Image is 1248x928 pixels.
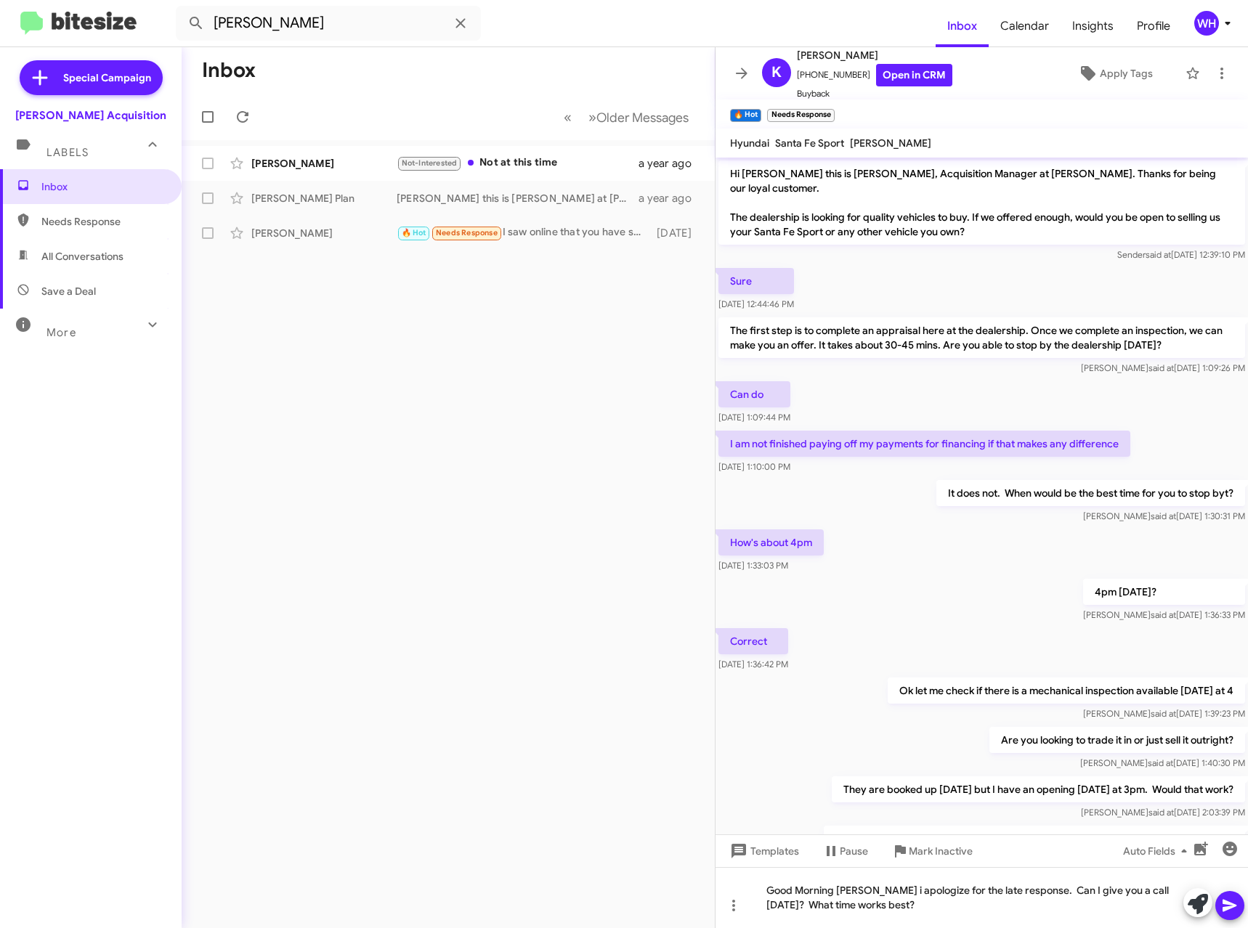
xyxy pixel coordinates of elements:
span: [PERSON_NAME] [DATE] 1:39:23 PM [1083,708,1245,719]
p: The first step is to complete an appraisal here at the dealership. Once we complete an inspection... [718,317,1245,358]
input: Search [176,6,481,41]
span: Needs Response [436,228,498,237]
span: [DATE] 12:44:46 PM [718,298,794,309]
span: Labels [46,146,89,159]
span: Apply Tags [1100,60,1153,86]
p: They are booked up [DATE] but I have an opening [DATE] at 3pm. Would that work? [832,776,1245,802]
span: Special Campaign [63,70,151,85]
p: Can do [718,381,790,407]
button: WH [1182,11,1232,36]
span: said at [1148,807,1174,818]
span: Templates [727,838,799,864]
span: said at [1151,708,1176,719]
span: Santa Fe Sport [775,137,844,150]
span: More [46,326,76,339]
button: Pause [811,838,880,864]
a: Calendar [989,5,1061,47]
div: Not at this time [397,155,639,171]
span: [DATE] 1:10:00 PM [718,461,790,472]
button: Next [580,102,697,132]
span: Save a Deal [41,284,96,298]
a: Profile [1125,5,1182,47]
div: [DATE] [654,226,703,240]
p: I am not finished paying off my payments for financing if that makes any difference [718,431,1130,457]
button: Previous [555,102,580,132]
span: [PERSON_NAME] [DATE] 1:36:33 PM [1083,609,1245,620]
span: said at [1146,249,1171,260]
p: 4pm [DATE]? [1083,579,1245,605]
span: [DATE] 1:33:03 PM [718,560,788,571]
button: Apply Tags [1052,60,1178,86]
span: Sender [DATE] 12:39:10 PM [1117,249,1245,260]
span: [PERSON_NAME] [DATE] 2:03:39 PM [1081,807,1245,818]
p: Hi [PERSON_NAME] this is [PERSON_NAME], Acquisition Manager at [PERSON_NAME]. Thanks for being ou... [718,160,1245,245]
div: a year ago [639,191,703,205]
span: [PERSON_NAME] [DATE] 1:09:26 PM [1081,362,1245,373]
span: K [771,61,782,84]
div: [PERSON_NAME] [251,156,397,171]
span: [PERSON_NAME] [DATE] 1:30:31 PM [1083,510,1245,521]
span: [PERSON_NAME] [DATE] 1:40:30 PM [1080,757,1245,768]
p: If you are interested in selling and you have the title I can issue you a check in 30mins. [824,826,1245,852]
div: [PERSON_NAME] Acquisition [15,108,166,123]
span: All Conversations [41,249,123,264]
div: [PERSON_NAME] Plan [251,191,397,205]
small: Needs Response [767,109,834,122]
span: [PERSON_NAME] [850,137,931,150]
span: Not-Interested [402,158,458,168]
p: Ok let me check if there is a mechanical inspection available [DATE] at 4 [888,677,1245,704]
a: Inbox [936,5,989,47]
span: Buyback [797,86,952,101]
span: [PERSON_NAME] [797,46,952,64]
span: Older Messages [596,110,689,126]
span: Hyundai [730,137,769,150]
div: [PERSON_NAME] this is [PERSON_NAME] at [PERSON_NAME]. Thanks again for being our loyal customer. ... [397,191,639,205]
p: Sure [718,268,794,294]
span: Mark Inactive [909,838,973,864]
div: [PERSON_NAME] [251,226,397,240]
span: said at [1151,510,1176,521]
span: » [588,108,596,126]
button: Mark Inactive [880,838,984,864]
div: Good Morning [PERSON_NAME] i apologize for the late response. Can I give you a call [DATE]? What ... [716,867,1248,928]
span: said at [1148,757,1173,768]
p: It does not. When would be the best time for you to stop byt? [936,480,1245,506]
nav: Page navigation example [556,102,697,132]
span: Pause [840,838,868,864]
button: Auto Fields [1111,838,1204,864]
span: Needs Response [41,214,165,229]
span: 🔥 Hot [402,228,426,237]
small: 🔥 Hot [730,109,761,122]
span: Inbox [41,179,165,194]
a: Insights [1061,5,1125,47]
span: [DATE] 1:36:42 PM [718,659,788,669]
a: Open in CRM [876,64,952,86]
div: a year ago [639,156,703,171]
span: [DATE] 1:09:44 PM [718,412,790,423]
a: Special Campaign [20,60,163,95]
span: Auto Fields [1123,838,1193,864]
p: How's about 4pm [718,529,824,555]
span: said at [1148,362,1174,373]
button: Templates [716,838,811,864]
div: I saw online that you have sports, do you have regular broncos? [397,224,654,241]
h1: Inbox [202,59,256,82]
span: [PHONE_NUMBER] [797,64,952,86]
p: Are you looking to trade it in or just sell it outright? [989,727,1245,753]
span: said at [1151,609,1176,620]
span: « [564,108,572,126]
div: WH [1194,11,1219,36]
p: Correct [718,628,788,654]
